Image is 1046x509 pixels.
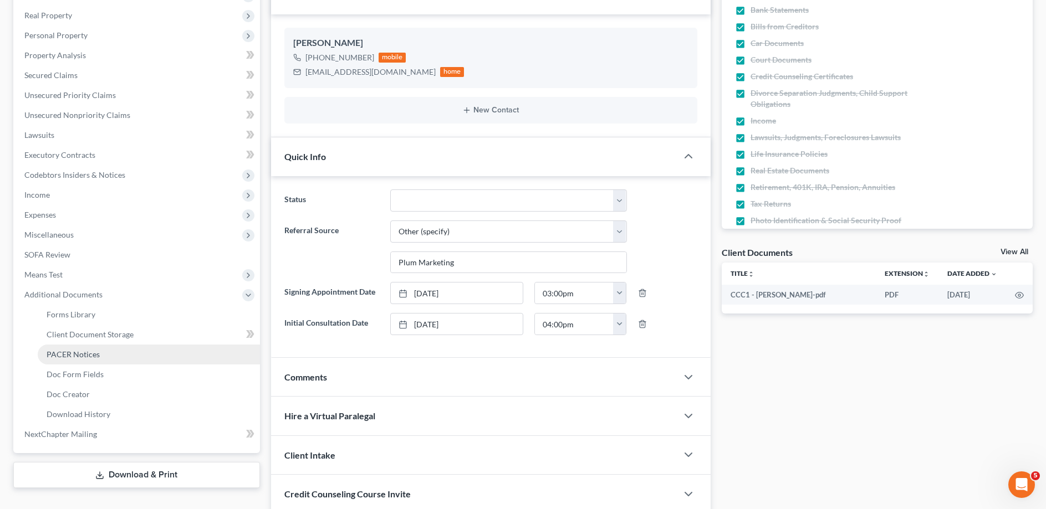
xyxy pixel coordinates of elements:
[991,271,997,277] i: expand_more
[722,285,876,305] td: CCC1 - [PERSON_NAME]-pdf
[535,282,614,304] input: -- : --
[16,105,260,125] a: Unsecured Nonpriority Claims
[47,409,110,419] span: Download History
[24,230,74,239] span: Miscellaneous
[38,345,260,364] a: PACER Notices
[751,132,901,143] span: Lawsuits, Judgments, Foreclosures Lawsuits
[876,285,938,305] td: PDF
[279,313,385,335] label: Initial Consultation Date
[751,54,812,65] span: Court Documents
[24,70,78,80] span: Secured Claims
[24,190,50,199] span: Income
[24,110,130,120] span: Unsecured Nonpriority Claims
[279,189,385,212] label: Status
[38,305,260,325] a: Forms Library
[24,250,70,259] span: SOFA Review
[38,404,260,424] a: Download History
[440,67,465,77] div: home
[731,269,754,277] a: Titleunfold_more
[885,269,930,277] a: Extensionunfold_more
[284,372,327,382] span: Comments
[391,282,523,304] a: [DATE]
[47,349,100,359] span: PACER Notices
[24,429,97,439] span: NextChapter Mailing
[47,389,90,399] span: Doc Creator
[16,125,260,145] a: Lawsuits
[391,252,626,273] input: Other Referral Source
[293,106,688,115] button: New Contact
[748,271,754,277] i: unfold_more
[535,313,614,335] input: -- : --
[284,450,335,460] span: Client Intake
[24,210,56,219] span: Expenses
[947,269,997,277] a: Date Added expand_more
[24,50,86,60] span: Property Analysis
[751,215,901,226] span: Photo Identification & Social Security Proof
[751,21,819,32] span: Bills from Creditors
[47,330,134,339] span: Client Document Storage
[38,325,260,345] a: Client Document Storage
[305,66,436,78] div: [EMAIL_ADDRESS][DOMAIN_NAME]
[751,88,946,110] span: Divorce Separation Judgments, Child Support Obligations
[16,424,260,444] a: NextChapter Mailing
[24,11,72,20] span: Real Property
[1001,248,1028,256] a: View All
[16,145,260,165] a: Executory Contracts
[284,410,375,421] span: Hire a Virtual Paralegal
[751,38,804,49] span: Car Documents
[279,220,385,274] label: Referral Source
[16,45,260,65] a: Property Analysis
[47,310,95,319] span: Forms Library
[16,245,260,265] a: SOFA Review
[24,150,95,160] span: Executory Contracts
[47,369,104,379] span: Doc Form Fields
[938,285,1006,305] td: [DATE]
[923,271,930,277] i: unfold_more
[279,282,385,304] label: Signing Appointment Date
[284,151,326,162] span: Quick Info
[16,85,260,105] a: Unsecured Priority Claims
[1008,471,1035,498] iframe: Intercom live chat
[284,489,411,499] span: Credit Counseling Course Invite
[751,182,895,193] span: Retirement, 401K, IRA, Pension, Annuities
[751,198,791,209] span: Tax Returns
[24,30,88,40] span: Personal Property
[38,384,260,404] a: Doc Creator
[24,170,125,179] span: Codebtors Insiders & Notices
[751,165,829,176] span: Real Estate Documents
[379,53,406,63] div: mobile
[305,52,374,63] div: [PHONE_NUMBER]
[293,37,688,50] div: [PERSON_NAME]
[751,148,828,160] span: Life Insurance Policies
[24,90,116,100] span: Unsecured Priority Claims
[751,71,853,82] span: Credit Counseling Certificates
[24,290,103,299] span: Additional Documents
[391,313,523,335] a: [DATE]
[751,4,809,16] span: Bank Statements
[24,270,63,279] span: Means Test
[13,462,260,488] a: Download & Print
[1031,471,1040,480] span: 5
[722,246,793,258] div: Client Documents
[38,364,260,384] a: Doc Form Fields
[16,65,260,85] a: Secured Claims
[751,115,776,126] span: Income
[24,130,54,140] span: Lawsuits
